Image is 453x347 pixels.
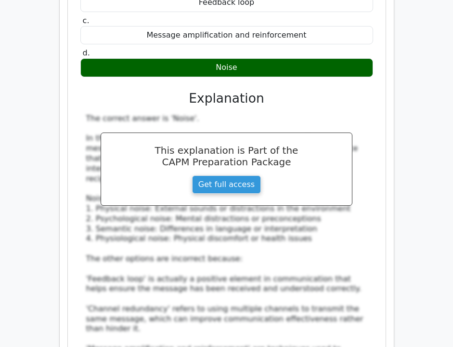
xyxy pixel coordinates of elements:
span: c. [83,16,90,25]
div: Noise [80,58,373,77]
a: Get full access [192,175,261,194]
div: Message amplification and reinforcement [80,26,373,45]
span: d. [83,48,90,57]
h3: Explanation [86,91,367,106]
